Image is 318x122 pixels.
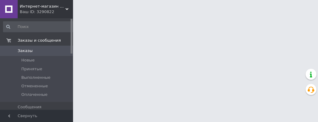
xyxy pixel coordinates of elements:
span: Заказы и сообщения [18,38,61,43]
div: Ваш ID: 3290822 [20,9,73,15]
span: Сообщения [18,104,41,110]
span: Новые [21,58,35,63]
span: Принятые [21,66,42,72]
input: Поиск [3,21,75,32]
span: Отмененные [21,83,48,89]
span: Заказы [18,48,33,54]
span: Оплаченные [21,92,47,97]
span: Интернет-магазин Sneakers Boom [20,4,65,9]
span: Выполненные [21,75,51,80]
